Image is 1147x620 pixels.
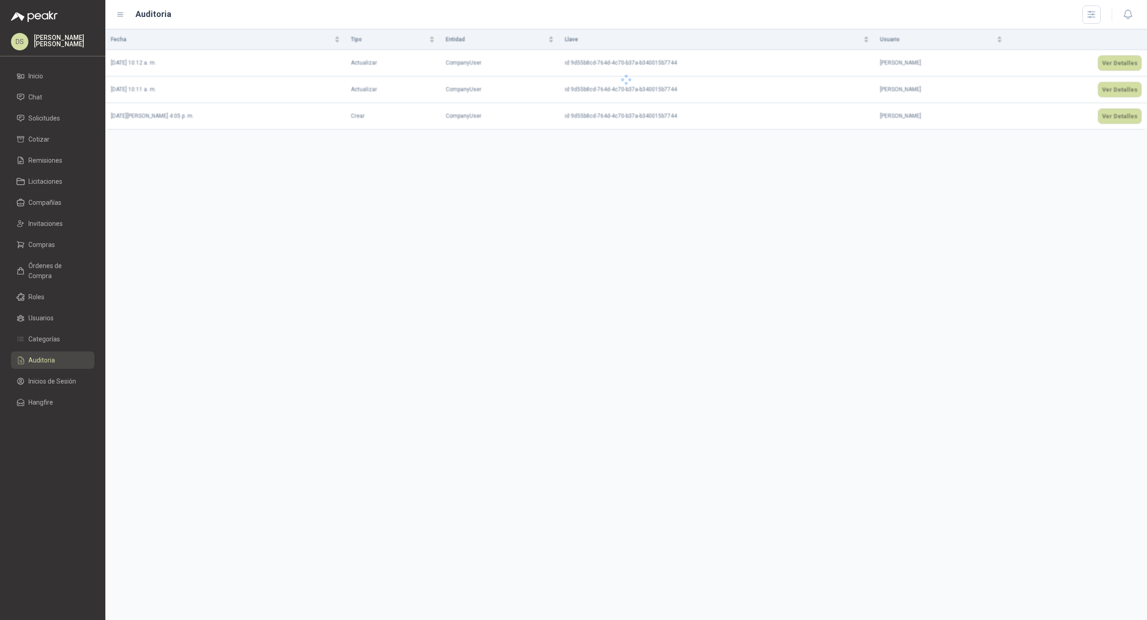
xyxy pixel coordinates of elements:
[11,33,28,50] div: DS
[28,334,60,344] span: Categorías
[11,309,94,327] a: Usuarios
[28,176,62,187] span: Licitaciones
[28,376,76,386] span: Inicios de Sesión
[11,194,94,211] a: Compañías
[28,155,62,165] span: Remisiones
[34,34,94,47] p: [PERSON_NAME] [PERSON_NAME]
[136,8,171,21] h1: Auditoria
[28,134,49,144] span: Cotizar
[11,215,94,232] a: Invitaciones
[11,152,94,169] a: Remisiones
[28,92,42,102] span: Chat
[11,257,94,285] a: Órdenes de Compra
[28,292,44,302] span: Roles
[28,219,63,229] span: Invitaciones
[11,110,94,127] a: Solicitudes
[11,373,94,390] a: Inicios de Sesión
[11,173,94,190] a: Licitaciones
[28,71,43,81] span: Inicio
[11,330,94,348] a: Categorías
[11,236,94,253] a: Compras
[11,351,94,369] a: Auditoria
[11,67,94,85] a: Inicio
[28,240,55,250] span: Compras
[28,313,54,323] span: Usuarios
[28,355,55,365] span: Auditoria
[11,88,94,106] a: Chat
[28,261,86,281] span: Órdenes de Compra
[11,288,94,306] a: Roles
[11,394,94,411] a: Hangfire
[11,131,94,148] a: Cotizar
[28,113,60,123] span: Solicitudes
[28,397,53,407] span: Hangfire
[11,11,58,22] img: Logo peakr
[28,198,61,208] span: Compañías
